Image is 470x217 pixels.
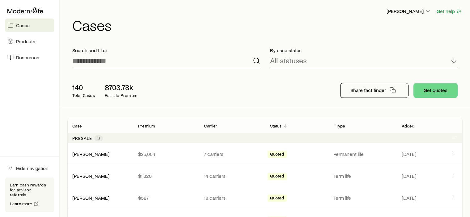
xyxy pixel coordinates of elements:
p: Total Cases [72,93,95,98]
p: Share fact finder [350,87,386,93]
span: Resources [16,54,39,61]
button: Hide navigation [5,161,54,175]
div: [PERSON_NAME] [72,151,109,157]
div: [PERSON_NAME] [72,195,109,201]
button: [PERSON_NAME] [386,8,431,15]
span: Quoted [270,195,284,202]
p: Search and filter [72,47,260,53]
p: Type [336,123,345,128]
p: Added [402,123,415,128]
div: Earn cash rewards for advisor referrals.Learn more [5,177,54,212]
p: Term life [333,195,394,201]
span: Products [16,38,35,44]
p: Case [72,123,82,128]
a: Products [5,35,54,48]
a: Cases [5,19,54,32]
p: $703.78k [105,83,138,92]
a: [PERSON_NAME] [72,151,109,157]
p: 18 carriers [204,195,260,201]
div: [PERSON_NAME] [72,173,109,179]
p: 140 [72,83,95,92]
p: By case status [270,47,458,53]
p: Earn cash rewards for advisor referrals. [10,182,49,197]
span: Learn more [10,202,32,206]
a: [PERSON_NAME] [72,195,109,201]
p: Term life [333,173,394,179]
span: Quoted [270,173,284,180]
span: [DATE] [402,195,416,201]
p: [PERSON_NAME] [387,8,431,14]
a: [PERSON_NAME] [72,173,109,179]
h1: Cases [72,18,463,32]
p: 14 carriers [204,173,260,179]
p: Permanent life [333,151,394,157]
p: $1,320 [138,173,194,179]
span: Quoted [270,152,284,158]
p: Est. Life Premium [105,93,138,98]
p: $527 [138,195,194,201]
span: Hide navigation [16,165,49,171]
p: Status [270,123,282,128]
span: Cases [16,22,30,28]
p: Presale [72,136,92,141]
p: 7 carriers [204,151,260,157]
p: Premium [138,123,155,128]
p: All statuses [270,56,307,65]
button: Get quotes [413,83,458,98]
button: Share fact finder [340,83,409,98]
a: Resources [5,51,54,64]
span: [DATE] [402,151,416,157]
span: [DATE] [402,173,416,179]
span: 13 [97,136,100,141]
p: Carrier [204,123,217,128]
button: Get help [436,8,463,15]
p: $25,664 [138,151,194,157]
